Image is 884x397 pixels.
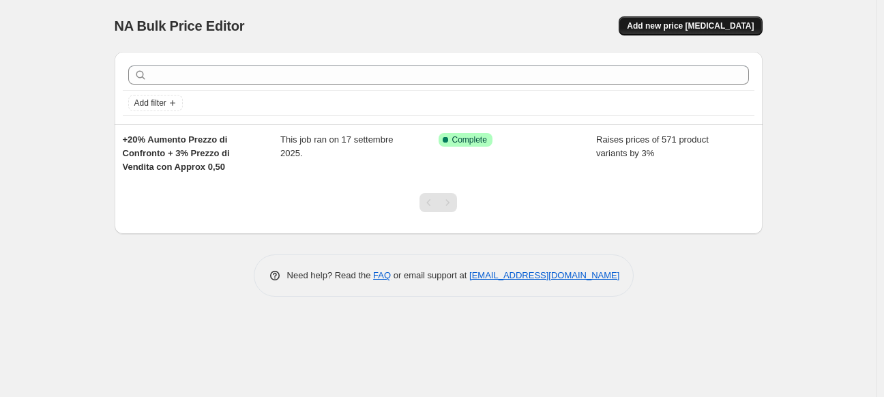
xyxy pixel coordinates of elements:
[627,20,754,31] span: Add new price [MEDICAL_DATA]
[469,270,619,280] a: [EMAIL_ADDRESS][DOMAIN_NAME]
[123,134,230,172] span: +20% Aumento Prezzo di Confronto + 3% Prezzo di Vendita con Approx 0,50
[419,193,457,212] nav: Pagination
[391,270,469,280] span: or email support at
[452,134,487,145] span: Complete
[373,270,391,280] a: FAQ
[115,18,245,33] span: NA Bulk Price Editor
[596,134,709,158] span: Raises prices of 571 product variants by 3%
[134,98,166,108] span: Add filter
[280,134,393,158] span: This job ran on 17 settembre 2025.
[619,16,762,35] button: Add new price [MEDICAL_DATA]
[128,95,183,111] button: Add filter
[287,270,374,280] span: Need help? Read the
